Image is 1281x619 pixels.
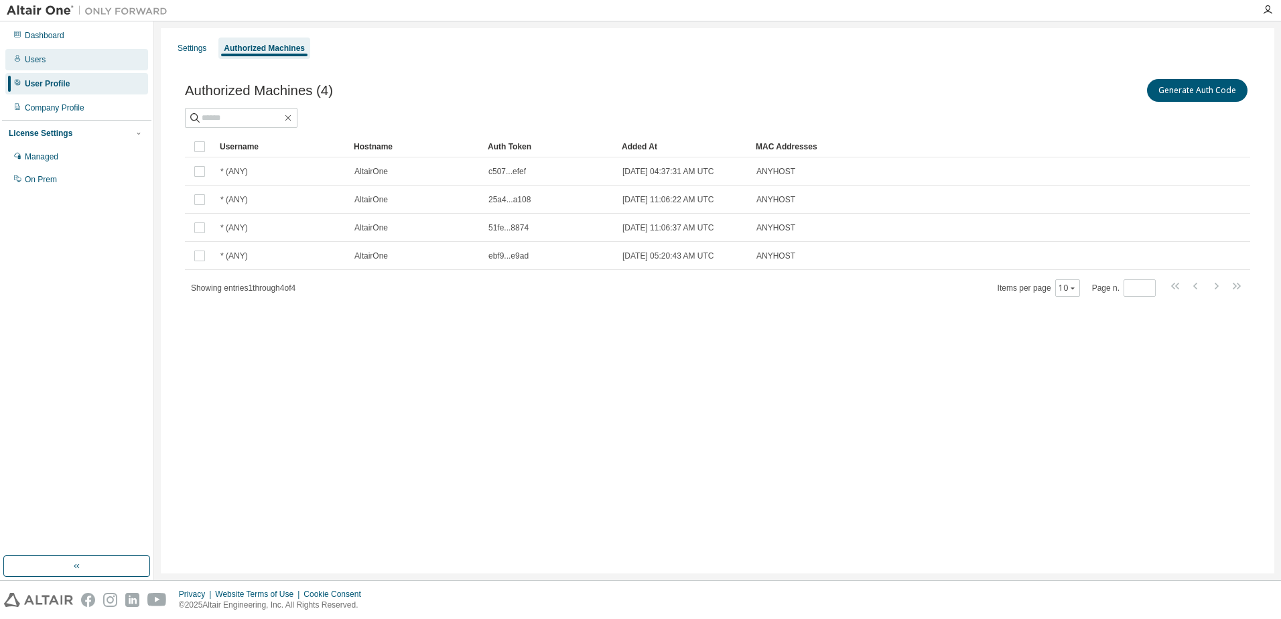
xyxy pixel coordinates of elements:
img: linkedin.svg [125,593,139,607]
div: Username [220,136,343,157]
div: Dashboard [25,30,64,41]
span: ebf9...e9ad [488,251,529,261]
span: c507...efef [488,166,526,177]
div: Cookie Consent [304,589,368,600]
span: ANYHOST [756,251,795,261]
div: Hostname [354,136,477,157]
span: ANYHOST [756,194,795,205]
span: AltairOne [354,194,388,205]
span: AltairOne [354,222,388,233]
button: Generate Auth Code [1147,79,1248,102]
span: * (ANY) [220,166,248,177]
span: 25a4...a108 [488,194,531,205]
img: altair_logo.svg [4,593,73,607]
img: Altair One [7,4,174,17]
div: Website Terms of Use [215,589,304,600]
div: License Settings [9,128,72,139]
span: 51fe...8874 [488,222,529,233]
div: MAC Addresses [756,136,1109,157]
div: Authorized Machines [224,43,305,54]
div: Company Profile [25,102,84,113]
span: AltairOne [354,251,388,261]
button: 10 [1059,283,1077,293]
div: User Profile [25,78,70,89]
span: * (ANY) [220,251,248,261]
span: * (ANY) [220,194,248,205]
div: Users [25,54,46,65]
div: Managed [25,151,58,162]
img: instagram.svg [103,593,117,607]
div: On Prem [25,174,57,185]
span: Page n. [1092,279,1156,297]
span: [DATE] 05:20:43 AM UTC [622,251,714,261]
span: [DATE] 04:37:31 AM UTC [622,166,714,177]
span: [DATE] 11:06:22 AM UTC [622,194,714,205]
span: Items per page [998,279,1080,297]
span: Authorized Machines (4) [185,83,333,98]
span: * (ANY) [220,222,248,233]
div: Settings [178,43,206,54]
span: [DATE] 11:06:37 AM UTC [622,222,714,233]
div: Added At [622,136,745,157]
div: Privacy [179,589,215,600]
div: Auth Token [488,136,611,157]
img: youtube.svg [147,593,167,607]
span: AltairOne [354,166,388,177]
span: ANYHOST [756,166,795,177]
img: facebook.svg [81,593,95,607]
span: Showing entries 1 through 4 of 4 [191,283,295,293]
span: ANYHOST [756,222,795,233]
p: © 2025 Altair Engineering, Inc. All Rights Reserved. [179,600,369,611]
